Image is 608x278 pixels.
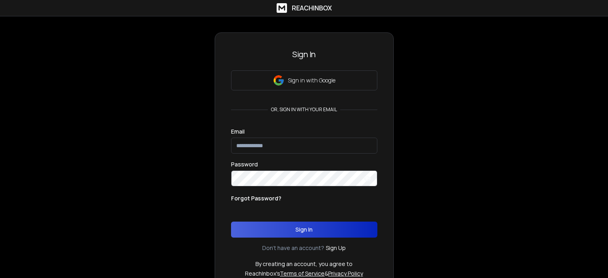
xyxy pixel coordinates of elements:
button: Sign In [231,222,377,238]
p: Forgot Password? [231,194,281,202]
h1: ReachInbox [292,3,332,13]
p: ReachInbox's & [245,270,363,278]
p: By creating an account, you agree to [255,260,353,268]
h3: Sign In [231,49,377,60]
label: Email [231,129,245,134]
p: Sign in with Google [288,76,335,84]
a: Sign Up [326,244,346,252]
p: or, sign in with your email [268,106,340,113]
button: Sign in with Google [231,70,377,90]
a: Privacy Policy [328,270,363,277]
p: Don't have an account? [262,244,324,252]
label: Password [231,162,258,167]
a: ReachInbox [277,3,332,13]
a: Terms of Service [280,270,325,277]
